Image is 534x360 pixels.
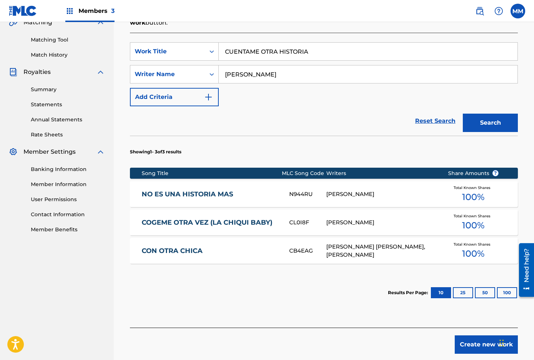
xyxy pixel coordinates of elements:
[65,7,74,15] img: Top Rightsholders
[289,190,326,199] div: N944RU
[79,7,115,15] span: Members
[130,88,219,106] button: Add Criteria
[513,240,534,300] iframe: Resource Center
[411,113,459,129] a: Reset Search
[289,247,326,255] div: CB4EAG
[511,4,525,18] div: User Menu
[497,325,534,360] iframe: Chat Widget
[31,116,105,124] a: Annual Statements
[462,219,484,232] span: 100 %
[388,289,430,296] p: Results Per Page:
[9,68,18,76] img: Royalties
[9,18,18,27] img: Matching
[9,6,37,16] img: MLC Logo
[9,147,18,156] img: Member Settings
[289,218,326,227] div: CL0I8F
[31,51,105,59] a: Match History
[431,287,451,298] button: 10
[475,287,495,298] button: 50
[31,101,105,108] a: Statements
[491,4,506,18] div: Help
[96,68,105,76] img: expand
[130,149,181,155] p: Showing 1 - 3 of 3 results
[142,190,280,199] a: NO ES UNA HISTORIA MAS
[494,7,503,15] img: help
[454,242,493,247] span: Total Known Shares
[326,190,437,199] div: [PERSON_NAME]
[96,147,105,156] img: expand
[454,185,493,190] span: Total Known Shares
[462,190,484,204] span: 100 %
[31,131,105,139] a: Rate Sheets
[31,226,105,234] a: Member Benefits
[493,170,498,176] span: ?
[454,213,493,219] span: Total Known Shares
[23,147,76,156] span: Member Settings
[31,211,105,218] a: Contact Information
[135,70,201,79] div: Writer Name
[463,114,518,132] button: Search
[497,287,517,298] button: 100
[142,218,280,227] a: COGEME OTRA VEZ (LA CHIQUI BABY)
[96,18,105,27] img: expand
[475,7,484,15] img: search
[204,93,213,101] img: 9d2ae6d4665cec9f34b9.svg
[448,170,499,177] span: Share Amounts
[142,247,280,255] a: CON OTRA CHICA
[130,42,518,136] form: Search Form
[31,181,105,188] a: Member Information
[472,4,487,18] a: Public Search
[31,165,105,173] a: Banking Information
[500,332,504,354] div: Drag
[23,68,51,76] span: Royalties
[455,335,518,354] button: Create new work
[111,7,115,14] span: 3
[326,243,437,259] div: [PERSON_NAME] [PERSON_NAME], [PERSON_NAME]
[326,170,437,177] div: Writers
[453,287,473,298] button: 25
[282,170,326,177] div: MLC Song Code
[23,18,52,27] span: Matching
[462,247,484,260] span: 100 %
[135,47,201,56] div: Work Title
[31,86,105,93] a: Summary
[31,196,105,203] a: User Permissions
[142,170,282,177] div: Song Title
[326,218,437,227] div: [PERSON_NAME]
[31,36,105,44] a: Matching Tool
